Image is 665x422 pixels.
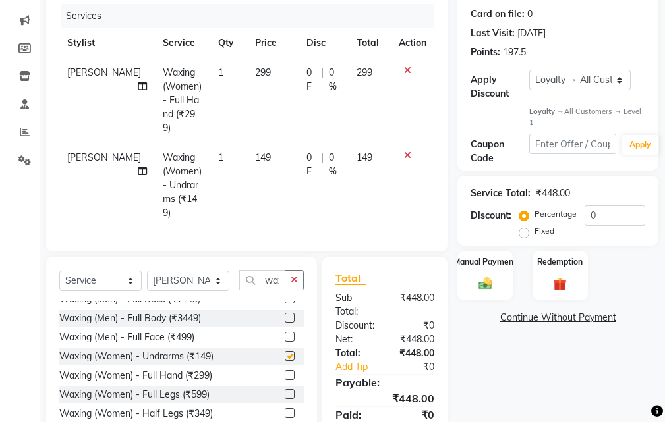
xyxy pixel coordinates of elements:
span: 149 [357,151,372,163]
div: Net: [326,332,385,346]
div: Waxing (Women) - Undrarms (₹149) [59,350,214,363]
img: _gift.svg [549,276,571,292]
div: ₹448.00 [326,390,444,406]
div: 0 [527,7,533,21]
label: Redemption [537,256,583,268]
div: [DATE] [517,26,546,40]
a: Add Tip [326,360,395,374]
div: Payable: [326,375,444,390]
span: 1 [218,151,223,163]
span: 149 [255,151,271,163]
div: Discount: [326,319,385,332]
div: Apply Discount [471,73,529,101]
div: Last Visit: [471,26,515,40]
span: 299 [255,66,271,78]
button: Apply [622,135,659,155]
div: Service Total: [471,186,531,200]
div: ₹448.00 [385,332,444,346]
span: 0 F [306,151,316,178]
a: Continue Without Payment [460,311,656,325]
span: [PERSON_NAME] [67,66,141,78]
strong: Loyalty → [529,107,564,116]
div: ₹448.00 [536,186,570,200]
div: Total: [326,346,385,360]
div: ₹0 [385,319,444,332]
label: Manual Payment [453,256,517,268]
span: [PERSON_NAME] [67,151,141,163]
div: Waxing (Women) - Full Hand (₹299) [59,369,212,382]
th: Total [349,28,391,58]
span: 0 % [329,151,341,178]
span: 1 [218,66,223,78]
div: ₹448.00 [385,291,444,319]
div: Card on file: [471,7,525,21]
div: 197.5 [503,45,526,59]
th: Disc [299,28,349,58]
span: 299 [357,66,372,78]
div: Services [61,4,444,28]
span: | [321,66,324,93]
div: Waxing (Women) - Half Legs (₹349) [59,407,213,421]
div: Discount: [471,209,511,223]
div: Sub Total: [326,291,385,319]
th: Action [391,28,434,58]
div: Waxing (Women) - Full Legs (₹599) [59,388,210,402]
div: ₹448.00 [385,346,444,360]
div: All Customers → Level 1 [529,106,645,128]
div: Waxing (Men) - Full Face (₹499) [59,330,194,344]
span: | [321,151,324,178]
img: _cash.svg [475,276,496,291]
div: Coupon Code [471,138,529,165]
th: Price [247,28,299,58]
th: Stylist [59,28,155,58]
div: Points: [471,45,500,59]
div: ₹0 [395,360,444,374]
label: Percentage [535,208,577,220]
th: Service [155,28,210,58]
label: Fixed [535,225,554,237]
input: Enter Offer / Coupon Code [529,134,616,154]
span: Total [335,271,366,285]
th: Qty [210,28,247,58]
span: Waxing (Women) - Full Hand (₹299) [163,66,202,134]
input: Search or Scan [239,270,285,290]
span: 0 F [306,66,316,93]
span: Waxing (Women) - Undrarms (₹149) [163,151,202,219]
div: Waxing (Men) - Full Body (₹3449) [59,311,201,325]
span: 0 % [329,66,341,93]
